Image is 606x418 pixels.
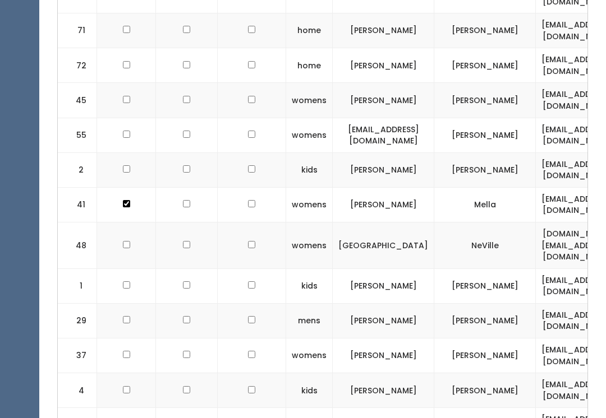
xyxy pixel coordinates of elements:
[58,13,97,48] td: 71
[434,152,536,187] td: [PERSON_NAME]
[58,83,97,118] td: 45
[286,268,333,303] td: kids
[434,118,536,152] td: [PERSON_NAME]
[58,222,97,269] td: 48
[434,338,536,373] td: [PERSON_NAME]
[434,187,536,222] td: Mella
[58,152,97,187] td: 2
[333,222,434,269] td: [GEOGRAPHIC_DATA]
[434,222,536,269] td: NeVille
[434,268,536,303] td: [PERSON_NAME]
[333,13,434,48] td: [PERSON_NAME]
[333,152,434,187] td: [PERSON_NAME]
[286,338,333,373] td: womens
[286,187,333,222] td: womens
[333,48,434,83] td: [PERSON_NAME]
[434,303,536,338] td: [PERSON_NAME]
[58,118,97,152] td: 55
[333,187,434,222] td: [PERSON_NAME]
[333,303,434,338] td: [PERSON_NAME]
[286,48,333,83] td: home
[286,373,333,408] td: kids
[286,83,333,118] td: womens
[333,83,434,118] td: [PERSON_NAME]
[434,48,536,83] td: [PERSON_NAME]
[58,338,97,373] td: 37
[434,373,536,408] td: [PERSON_NAME]
[286,152,333,187] td: kids
[58,268,97,303] td: 1
[286,222,333,269] td: womens
[286,118,333,152] td: womens
[58,373,97,408] td: 4
[333,338,434,373] td: [PERSON_NAME]
[434,83,536,118] td: [PERSON_NAME]
[58,48,97,83] td: 72
[333,268,434,303] td: [PERSON_NAME]
[434,13,536,48] td: [PERSON_NAME]
[58,187,97,222] td: 41
[333,118,434,152] td: [EMAIL_ADDRESS][DOMAIN_NAME]
[286,13,333,48] td: home
[58,303,97,338] td: 29
[333,373,434,408] td: [PERSON_NAME]
[286,303,333,338] td: mens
